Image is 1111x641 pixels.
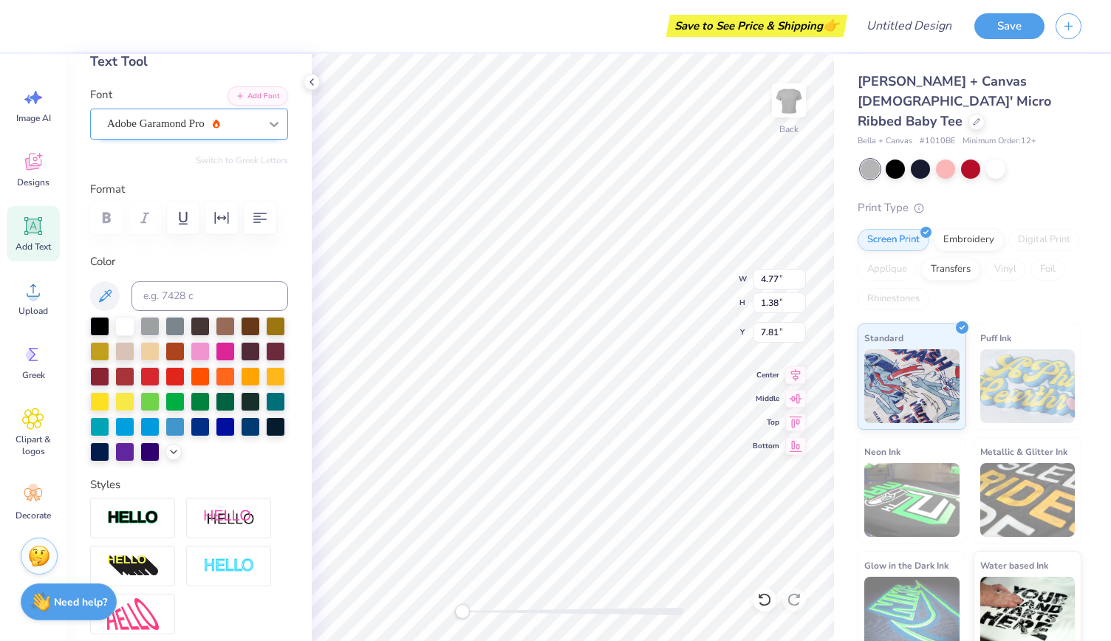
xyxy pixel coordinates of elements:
span: Top [753,417,779,428]
label: Format [90,181,288,198]
span: Center [753,369,779,381]
span: Image AI [16,112,51,124]
span: Add Text [16,241,51,253]
span: Glow in the Dark Ink [864,558,948,573]
div: Back [779,123,799,136]
strong: Need help? [54,595,107,609]
label: Font [90,86,112,103]
span: Minimum Order: 12 + [963,135,1036,148]
img: Back [774,86,804,115]
span: Standard [864,330,903,346]
div: Rhinestones [858,288,929,310]
button: Save [974,13,1045,39]
img: Negative Space [203,558,255,575]
div: Transfers [921,258,980,281]
div: Print Type [858,199,1081,216]
div: Save to See Price & Shipping [670,15,844,37]
span: Middle [753,393,779,405]
span: 👉 [823,16,839,34]
span: Water based Ink [980,558,1048,573]
div: Digital Print [1008,229,1080,251]
label: Styles [90,476,120,493]
span: Clipart & logos [9,433,58,457]
div: Text Tool [90,52,288,72]
label: Color [90,253,288,270]
span: Upload [18,305,48,317]
span: # 1010BE [920,135,955,148]
span: Neon Ink [864,444,900,459]
img: Neon Ink [864,463,960,537]
span: Decorate [16,510,51,521]
img: Metallic & Glitter Ink [980,463,1076,537]
input: e.g. 7428 c [131,281,288,311]
div: Accessibility label [455,604,470,619]
span: Metallic & Glitter Ink [980,444,1067,459]
div: Embroidery [934,229,1004,251]
span: Bella + Canvas [858,135,912,148]
span: [PERSON_NAME] + Canvas [DEMOGRAPHIC_DATA]' Micro Ribbed Baby Tee [858,72,1051,130]
span: Greek [22,369,45,381]
button: Switch to Greek Letters [196,154,288,166]
span: Bottom [753,440,779,452]
div: Screen Print [858,229,929,251]
span: Designs [17,176,49,188]
span: Puff Ink [980,330,1011,346]
img: Standard [864,349,960,423]
div: Vinyl [985,258,1026,281]
div: Applique [858,258,917,281]
input: Untitled Design [855,11,963,41]
img: 3D Illusion [107,555,159,578]
button: Add Font [228,86,288,106]
img: Stroke [107,510,159,527]
img: Free Distort [107,598,159,630]
img: Shadow [203,509,255,527]
img: Puff Ink [980,349,1076,423]
div: Foil [1030,258,1065,281]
